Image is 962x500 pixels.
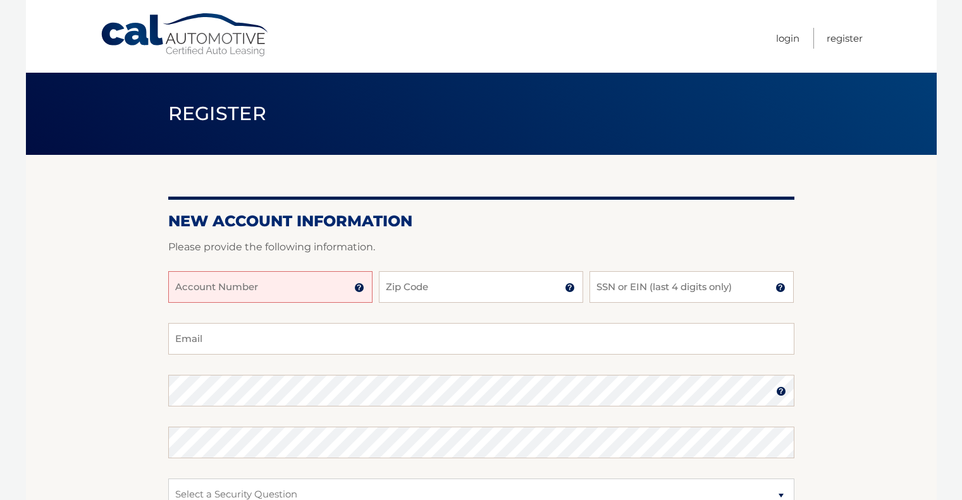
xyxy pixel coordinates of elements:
[100,13,271,58] a: Cal Automotive
[379,271,583,303] input: Zip Code
[827,28,863,49] a: Register
[565,283,575,293] img: tooltip.svg
[168,323,794,355] input: Email
[168,102,267,125] span: Register
[168,212,794,231] h2: New Account Information
[775,283,786,293] img: tooltip.svg
[168,238,794,256] p: Please provide the following information.
[589,271,794,303] input: SSN or EIN (last 4 digits only)
[354,283,364,293] img: tooltip.svg
[776,386,786,396] img: tooltip.svg
[776,28,799,49] a: Login
[168,271,373,303] input: Account Number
